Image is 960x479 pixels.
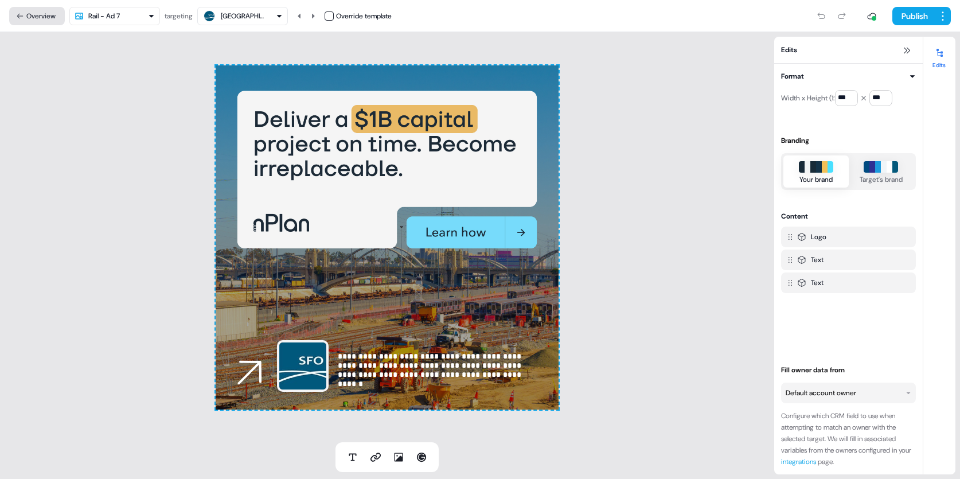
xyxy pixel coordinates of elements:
div: Your brand [799,174,833,185]
div: targeting [165,10,193,22]
span: Edits [781,44,797,56]
button: [GEOGRAPHIC_DATA] [197,7,288,25]
div: Fill owner data from [781,364,916,376]
button: Default account owner [781,383,916,403]
div: Rail - Ad 7 [88,10,120,22]
div: Content [781,211,808,222]
div: Text [811,254,824,266]
div: Target's brand [860,174,903,185]
div: Logo [811,231,826,243]
button: Your brand [783,155,849,188]
button: Target's brand [849,155,914,188]
button: Publish [892,7,935,25]
div: Override template [336,10,392,22]
button: Edits [923,44,955,69]
div: [GEOGRAPHIC_DATA] [221,10,267,22]
div: Format [781,71,804,82]
div: Branding [781,135,916,146]
button: Format [781,71,916,82]
div: Width x Height (1:1) [781,89,830,107]
div: Default account owner [786,387,856,399]
a: integrations [781,457,816,466]
div: Text [811,277,824,289]
button: Overview [9,7,65,25]
div: Configure which CRM field to use when attempting to match an owner with the selected target. We w... [781,410,916,468]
